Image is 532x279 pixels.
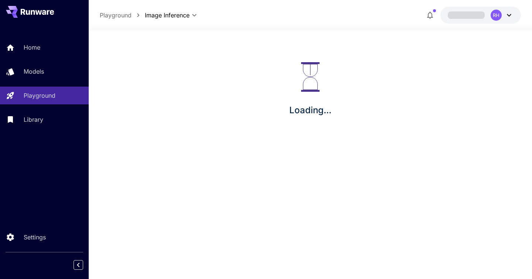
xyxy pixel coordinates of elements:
[100,11,132,20] a: Playground
[24,91,55,100] p: Playground
[100,11,145,20] nav: breadcrumb
[24,233,46,242] p: Settings
[289,104,331,117] p: Loading...
[24,43,40,52] p: Home
[74,260,83,270] button: Collapse sidebar
[145,11,190,20] span: Image Inference
[79,258,89,272] div: Collapse sidebar
[491,10,502,21] div: RH
[24,67,44,76] p: Models
[440,7,521,24] button: RH
[24,115,43,124] p: Library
